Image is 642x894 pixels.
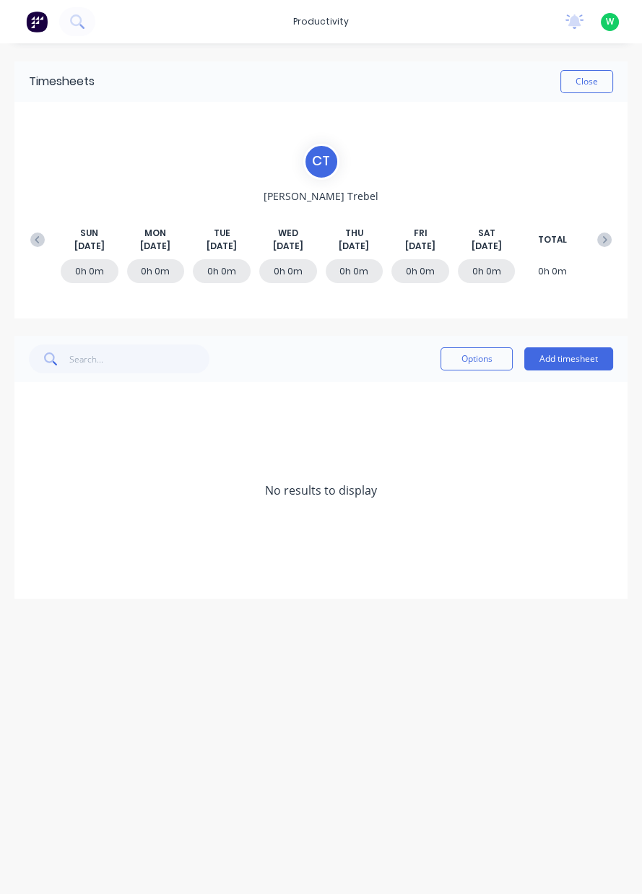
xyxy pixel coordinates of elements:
[26,11,48,32] img: Factory
[391,259,449,283] div: 0h 0m
[441,347,513,370] button: Options
[193,259,251,283] div: 0h 0m
[80,227,98,240] span: SUN
[286,11,356,32] div: productivity
[560,70,613,93] button: Close
[14,382,628,599] div: No results to display
[127,259,185,283] div: 0h 0m
[29,73,95,90] div: Timesheets
[606,15,614,28] span: W
[538,233,567,246] span: TOTAL
[264,188,378,204] span: [PERSON_NAME] Trebel
[207,240,237,253] span: [DATE]
[458,259,516,283] div: 0h 0m
[326,259,383,283] div: 0h 0m
[214,227,230,240] span: TUE
[524,259,581,283] div: 0h 0m
[74,240,105,253] span: [DATE]
[140,240,170,253] span: [DATE]
[413,227,427,240] span: FRI
[278,227,298,240] span: WED
[303,144,339,180] div: C T
[472,240,502,253] span: [DATE]
[69,344,210,373] input: Search...
[61,259,118,283] div: 0h 0m
[339,240,369,253] span: [DATE]
[478,227,495,240] span: SAT
[405,240,435,253] span: [DATE]
[273,240,303,253] span: [DATE]
[345,227,363,240] span: THU
[144,227,166,240] span: MON
[259,259,317,283] div: 0h 0m
[524,347,613,370] button: Add timesheet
